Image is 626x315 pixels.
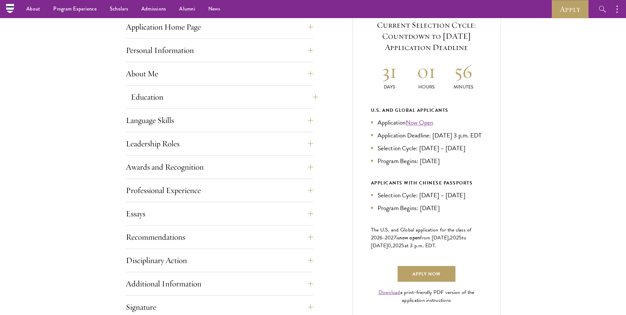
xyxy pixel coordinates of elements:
span: 6 [380,234,383,242]
span: 202 [450,234,459,242]
button: Disciplinary Action [126,253,313,268]
li: Program Begins: [DATE] [371,156,482,166]
p: Days [371,84,408,90]
button: Education [131,89,318,105]
span: 0 [388,242,391,250]
div: a print-friendly PDF version of the application instructions [371,288,482,304]
span: from [DATE], [420,234,450,242]
button: Recommendations [126,229,313,245]
button: Additional Information [126,276,313,292]
span: 5 [401,242,404,250]
h2: 31 [371,59,408,84]
span: The U.S. and Global application for the class of 202 [371,226,472,242]
li: Application Deadline: [DATE] 3 p.m. EDT [371,131,482,140]
p: Hours [408,84,445,90]
button: Personal Information [126,42,313,58]
a: Now Open [406,118,433,127]
a: Apply Now [398,266,455,282]
span: 202 [393,242,402,250]
button: Awards and Recognition [126,159,313,175]
button: About Me [126,66,313,82]
span: , [391,242,392,250]
button: Professional Experience [126,182,313,198]
li: Program Begins: [DATE] [371,203,482,213]
h2: 01 [408,59,445,84]
button: Language Skills [126,112,313,128]
span: to [DATE] [371,234,466,250]
button: Essays [126,206,313,222]
li: Application [371,118,482,127]
div: APPLICANTS WITH CHINESE PASSPORTS [371,179,482,187]
span: 5 [459,234,462,242]
a: Download [379,288,400,296]
p: Minutes [445,84,482,90]
li: Selection Cycle: [DATE] – [DATE] [371,143,482,153]
div: U.S. and Global Applicants [371,106,482,114]
button: Signature [126,299,313,315]
span: 7 [394,234,396,242]
span: now open [399,234,420,241]
h5: Current Selection Cycle: Countdown to [DATE] Application Deadline [371,19,482,53]
span: is [396,234,400,242]
span: at 3 p.m. EDT. [405,242,437,250]
button: Application Home Page [126,19,313,35]
span: -202 [383,234,394,242]
li: Selection Cycle: [DATE] – [DATE] [371,190,482,200]
h2: 56 [445,59,482,84]
button: Leadership Roles [126,136,313,152]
